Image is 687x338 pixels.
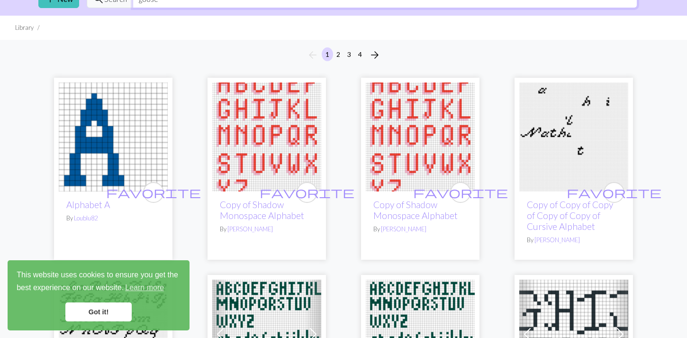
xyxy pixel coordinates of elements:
[369,49,380,61] i: Next
[220,225,314,234] p: By
[59,82,168,192] img: Alphabet A
[369,48,380,62] span: arrow_forward
[106,185,201,200] span: favorite
[604,182,624,203] button: favourite
[303,47,384,63] nav: Page navigation
[450,182,471,203] button: favourite
[354,47,366,61] button: 4
[143,182,164,203] button: favourite
[366,131,475,140] a: Shadow Monospace Alphabet
[413,185,508,200] span: favorite
[365,47,384,63] button: Next
[519,329,628,338] a: Count your fingertips alphabet
[227,225,273,233] a: [PERSON_NAME]
[212,82,321,192] img: Shadow Monospace Alphabet
[66,214,160,223] p: By
[322,47,333,61] button: 1
[220,199,304,221] a: Copy of Shadow Monospace Alphabet
[366,329,475,338] a: Alphabet
[366,82,475,192] img: Shadow Monospace Alphabet
[527,199,613,232] a: Copy of Copy of Copy of Copy of Copy of Cursive Alphabet
[212,329,321,338] a: Alphabet
[373,225,467,234] p: By
[297,182,317,203] button: favourite
[65,302,132,321] a: dismiss cookie message
[373,199,458,221] a: Copy of Shadow Monospace Alphabet
[74,214,98,222] a: Loublu82
[519,131,628,140] a: Cursive Alphabet
[413,183,508,202] i: favourite
[59,131,168,140] a: Alphabet A
[519,82,628,192] img: Cursive Alphabet
[124,281,165,295] a: learn more about cookies
[527,236,621,245] p: By
[8,260,190,330] div: cookieconsent
[15,23,34,32] li: Library
[17,269,181,295] span: This website uses cookies to ensure you get the best experience on our website.
[381,225,426,233] a: [PERSON_NAME]
[59,329,168,338] a: Cursive Alphabet
[534,236,580,244] a: [PERSON_NAME]
[567,183,661,202] i: favourite
[333,47,344,61] button: 2
[66,199,110,210] a: Alphabet A
[567,185,661,200] span: favorite
[260,183,354,202] i: favourite
[260,185,354,200] span: favorite
[343,47,355,61] button: 3
[212,131,321,140] a: Shadow Monospace Alphabet
[106,183,201,202] i: favourite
